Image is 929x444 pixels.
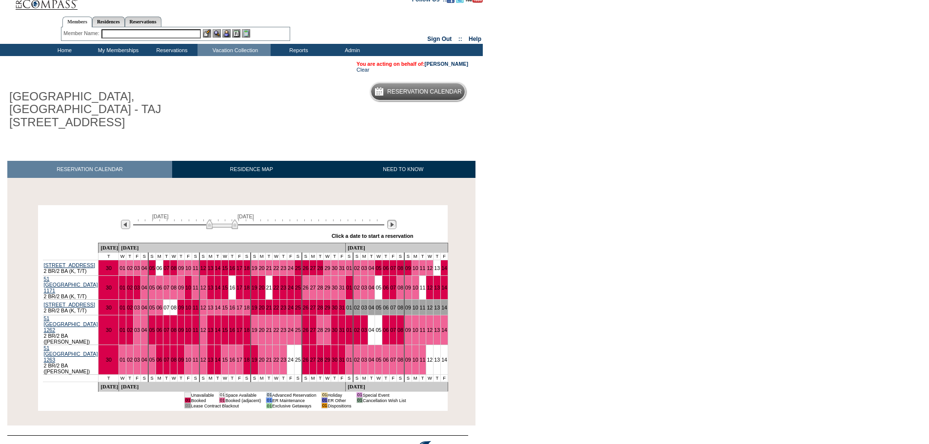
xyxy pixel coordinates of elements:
a: 07 [390,305,396,310]
div: Member Name: [63,29,101,38]
a: 21 [266,265,272,271]
a: 04 [141,357,147,363]
a: 02 [354,265,360,271]
a: 10 [185,327,191,333]
a: 03 [134,285,140,290]
a: 01 [346,327,352,333]
td: T [280,253,287,260]
a: 12 [427,357,433,363]
a: 27 [310,357,316,363]
a: 07 [164,285,170,290]
a: 05 [376,265,381,271]
a: 30 [332,327,337,333]
a: 19 [252,327,257,333]
a: 07 [164,327,170,333]
a: 22 [273,305,279,310]
td: Reports [271,44,324,56]
a: 14 [215,305,221,310]
a: 31 [339,327,345,333]
a: 30 [106,285,112,290]
td: W [273,253,280,260]
a: 30 [332,305,337,310]
a: 22 [273,285,279,290]
a: 07 [164,265,170,271]
a: 09 [405,357,411,363]
a: 04 [369,305,375,310]
td: T [163,253,170,260]
a: 03 [361,327,367,333]
a: 17 [237,357,242,363]
a: 02 [354,327,360,333]
a: 08 [397,265,403,271]
a: 10 [185,285,191,290]
a: [STREET_ADDRESS] [44,262,95,268]
a: Members [62,17,92,27]
a: 13 [208,305,214,310]
td: T [126,253,134,260]
a: 02 [127,305,133,310]
td: M [156,253,163,260]
td: F [134,253,141,260]
a: 09 [178,285,184,290]
td: M [258,253,265,260]
a: 06 [383,327,389,333]
a: 01 [346,305,352,310]
a: 31 [339,265,345,271]
td: T [316,253,324,260]
a: 27 [310,265,316,271]
a: 06 [157,305,162,310]
a: 13 [208,285,214,290]
img: Next [387,220,396,229]
a: 10 [185,305,191,310]
a: 10 [413,327,418,333]
a: 51 [GEOGRAPHIC_DATA] 1263 [44,345,98,363]
a: 29 [324,265,330,271]
a: 29 [324,327,330,333]
a: 12 [200,265,206,271]
a: 22 [273,327,279,333]
div: Click a date to start a reservation [332,233,414,239]
a: 01 [119,357,125,363]
td: [DATE] [99,243,119,253]
a: 08 [397,357,403,363]
a: 20 [259,265,265,271]
td: Home [37,44,90,56]
td: Vacation Collection [198,44,271,56]
a: 23 [280,265,286,271]
a: 10 [185,265,191,271]
a: 06 [383,265,389,271]
a: 11 [420,327,426,333]
a: 12 [200,327,206,333]
a: 08 [171,357,177,363]
a: 24 [288,327,294,333]
a: 23 [280,327,286,333]
a: 08 [397,285,403,290]
a: 18 [244,305,250,310]
a: 05 [149,305,155,310]
a: 30 [332,357,337,363]
a: 13 [434,265,440,271]
a: 25 [295,327,301,333]
a: 03 [361,305,367,310]
a: 14 [441,265,447,271]
a: 07 [390,357,396,363]
img: Reservations [232,29,240,38]
a: 05 [149,265,155,271]
span: [DATE] [237,213,254,219]
a: 13 [208,357,214,363]
a: 07 [390,285,396,290]
a: 09 [178,265,184,271]
a: 25 [295,265,301,271]
a: 06 [157,265,162,271]
a: 18 [244,265,250,271]
a: 28 [317,285,323,290]
a: 14 [441,357,447,363]
a: 28 [317,305,323,310]
a: 26 [303,327,309,333]
td: T [178,253,185,260]
td: T [229,253,236,260]
a: 21 [266,285,272,290]
a: 05 [376,305,381,310]
a: 28 [317,327,323,333]
td: Reservations [144,44,198,56]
